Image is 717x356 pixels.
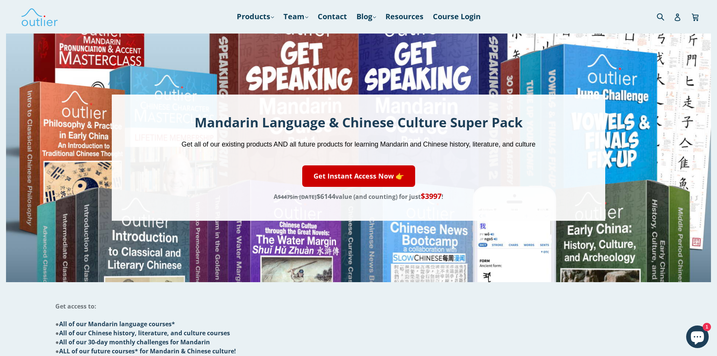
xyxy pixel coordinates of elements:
span: $4475 [278,194,293,201]
span: All of our Chinese history, literature, and culture courses [59,329,230,337]
span: ● [55,329,230,337]
span: Get all of our existing products AND all future products for learning Mandarin and Chinese histor... [181,141,535,148]
span: A value (and counting) for just ! [274,193,443,201]
a: Get Instant Access Now 👉 [302,166,415,187]
a: Course Login [429,10,484,23]
span: Get access to: [55,302,96,310]
span: $3997 [421,191,441,202]
inbox-online-store-chat: Shopify online store chat [684,325,711,350]
span: ALL of our future courses* for Mandarin & Chinese culture! [59,347,236,355]
span: All of our Mandarin language courses* [59,320,175,328]
h1: Mandarin Language & Chinese Culture Super Pack [181,114,536,131]
s: in [DATE] [278,194,317,201]
span: ● [55,338,210,346]
input: Search [655,9,676,24]
img: Outlier Linguistics [21,6,58,28]
a: Team [280,10,312,23]
span: All of our 30-day monthly challenges for Mandarin [59,338,210,346]
a: Contact [314,10,351,23]
a: Products [233,10,278,23]
span: ● [55,347,236,355]
span: ● [55,320,175,328]
span: $6144 [317,192,335,201]
a: Resources [382,10,427,23]
a: Blog [353,10,380,23]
